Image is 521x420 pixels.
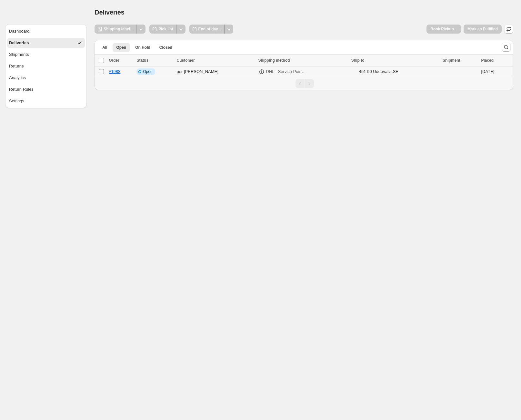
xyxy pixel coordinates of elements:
[159,45,172,50] span: Closed
[266,68,306,75] p: DHL - Service Point, TEMPO [PERSON_NAME] MATCENTER (12.3 km)
[7,49,85,60] button: Shipments
[7,73,85,83] button: Analytics
[9,63,24,69] div: Returns
[9,51,29,58] div: Shipments
[9,75,26,81] div: Analytics
[9,40,29,46] div: Deliveries
[109,69,120,74] a: #1988
[116,45,126,50] span: Open
[258,58,290,63] span: Shipping method
[102,45,107,50] span: All
[9,98,24,104] div: Settings
[136,58,148,63] span: Status
[7,96,85,106] button: Settings
[109,58,119,63] span: Order
[177,58,195,63] span: Customer
[262,67,310,77] button: DHL - Service Point, TEMPO [PERSON_NAME] MATCENTER (12.3 km)
[7,38,85,48] button: Deliveries
[135,45,150,50] span: On Hold
[95,77,513,90] nav: Pagination
[359,68,398,75] div: 451 90 Uddevalla , SE
[481,58,494,63] span: Placed
[7,26,85,36] button: Dashboard
[95,9,125,16] span: Deliveries
[175,67,256,77] td: per [PERSON_NAME]
[7,84,85,95] button: Return Rules
[351,58,365,63] span: Ship to
[502,43,511,52] button: Search and filter results
[9,86,34,93] div: Return Rules
[443,58,460,63] span: Shipment
[481,69,494,74] time: Wednesday, September 3, 2025 at 5:25:07 AM
[9,28,30,35] div: Dashboard
[143,69,152,74] span: Open
[7,61,85,71] button: Returns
